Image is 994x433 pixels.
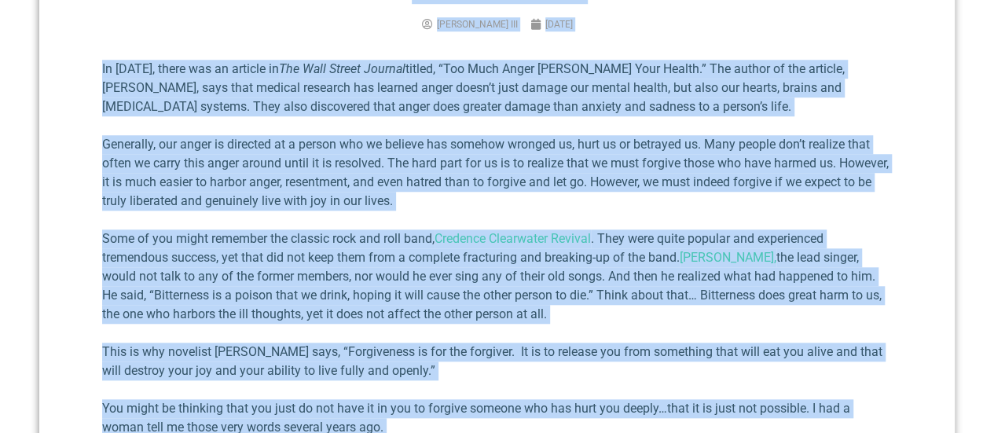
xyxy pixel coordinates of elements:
[530,17,573,31] a: [DATE]
[435,231,591,246] a: Credence Clearwater Revival
[545,19,573,30] time: [DATE]
[680,250,776,265] a: [PERSON_NAME],
[102,229,892,324] p: Some of you might remember the classic rock and roll band, . They were quite popular and experien...
[303,61,405,76] em: Wall Street Journal
[279,61,299,76] em: The
[437,19,518,30] span: [PERSON_NAME] III
[102,135,892,211] p: Generally, our anger is directed at a person who we believe has somehow wronged us, hurt us or be...
[102,343,892,380] p: This is why novelist [PERSON_NAME] says, “Forgiveness is for the forgiver. It is to release you f...
[102,60,892,116] p: In [DATE], there was an article in titled, “Too Much Anger [PERSON_NAME] Your Health.” The author...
